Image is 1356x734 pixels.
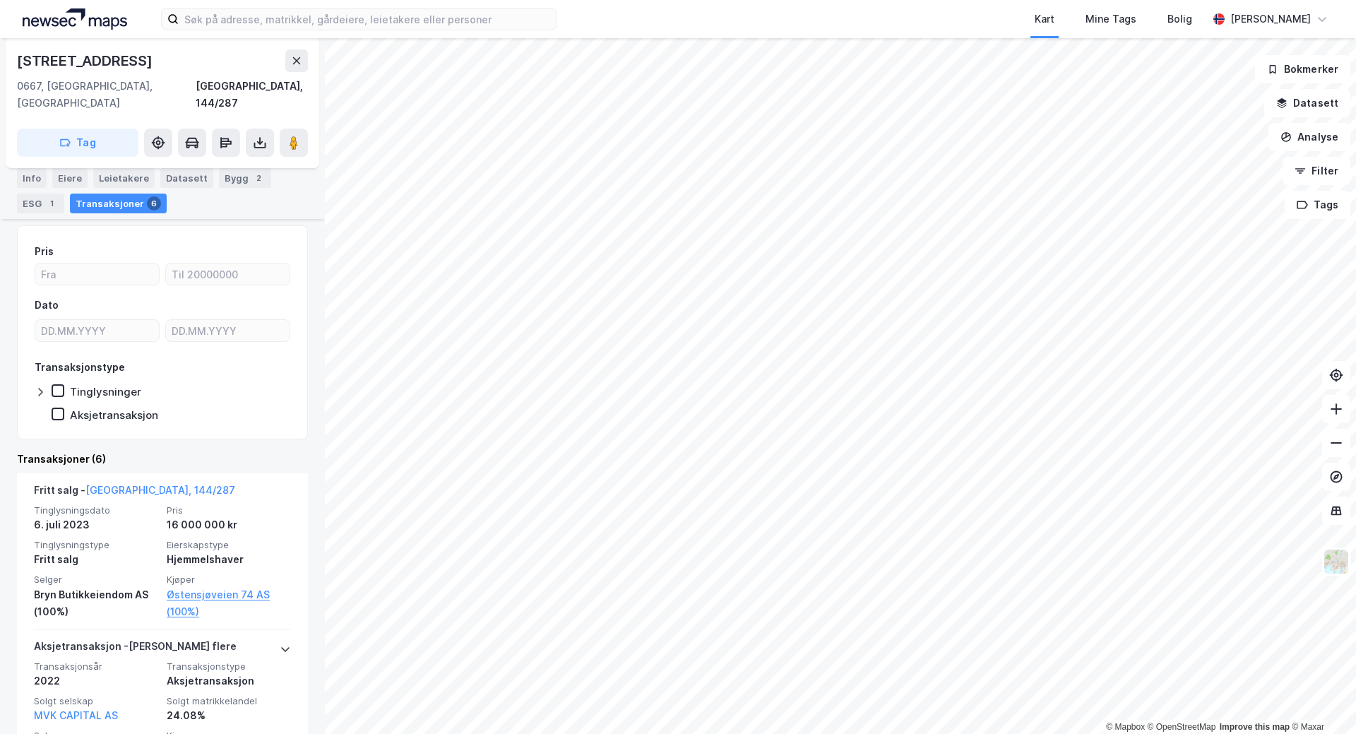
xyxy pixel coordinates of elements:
div: Bygg [219,168,271,188]
div: Aksjetransaksjon [70,408,158,422]
div: 2022 [34,673,158,689]
div: 6. juli 2023 [34,516,158,533]
div: [PERSON_NAME] [1230,11,1311,28]
div: 1 [44,196,59,211]
div: Bolig [1167,11,1192,28]
span: Selger [34,574,158,586]
img: Z [1323,548,1350,575]
div: Eiere [52,168,88,188]
input: Søk på adresse, matrikkel, gårdeiere, leietakere eller personer [179,8,556,30]
div: [STREET_ADDRESS] [17,49,155,72]
div: Mine Tags [1086,11,1136,28]
div: 0667, [GEOGRAPHIC_DATA], [GEOGRAPHIC_DATA] [17,78,196,112]
iframe: Chat Widget [1285,666,1356,734]
button: Analyse [1268,123,1350,151]
a: MVK CAPITAL AS [34,709,118,721]
div: [GEOGRAPHIC_DATA], 144/287 [196,78,308,112]
a: OpenStreetMap [1148,722,1216,732]
span: Eierskapstype [167,539,291,551]
button: Bokmerker [1255,55,1350,83]
div: Fritt salg - [34,482,235,504]
span: Tinglysningstype [34,539,158,551]
div: Datasett [160,168,213,188]
div: Aksjetransaksjon - [PERSON_NAME] flere [34,638,237,661]
span: Transaksjonsår [34,661,158,673]
div: Leietakere [93,168,155,188]
div: Pris [35,243,54,260]
a: Improve this map [1220,722,1290,732]
a: Mapbox [1106,722,1145,732]
div: Transaksjoner (6) [17,451,308,468]
a: [GEOGRAPHIC_DATA], 144/287 [85,484,235,496]
div: Info [17,168,47,188]
div: Tinglysninger [70,385,141,398]
div: Kontrollprogram for chat [1285,666,1356,734]
button: Datasett [1264,89,1350,117]
input: DD.MM.YYYY [35,320,159,341]
div: 6 [147,196,161,211]
input: DD.MM.YYYY [166,320,290,341]
div: Fritt salg [34,551,158,568]
div: Aksjetransaksjon [167,673,291,689]
button: Tags [1285,191,1350,219]
div: 24.08% [167,707,291,724]
span: Solgt selskap [34,695,158,707]
div: 16 000 000 kr [167,516,291,533]
span: Kjøper [167,574,291,586]
img: logo.a4113a55bc3d86da70a041830d287a7e.svg [23,8,127,30]
div: Dato [35,297,59,314]
div: 2 [251,171,266,185]
a: Østensjøveien 74 AS (100%) [167,586,291,620]
input: Fra [35,264,159,285]
div: Bryn Butikkeiendom AS (100%) [34,586,158,620]
div: Transaksjoner [70,194,167,213]
button: Filter [1283,157,1350,185]
div: Transaksjonstype [35,359,125,376]
span: Transaksjonstype [167,661,291,673]
div: ESG [17,194,64,213]
span: Pris [167,504,291,516]
div: Kart [1035,11,1054,28]
div: Hjemmelshaver [167,551,291,568]
input: Til 20000000 [166,264,290,285]
span: Tinglysningsdato [34,504,158,516]
span: Solgt matrikkelandel [167,695,291,707]
button: Tag [17,129,138,157]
